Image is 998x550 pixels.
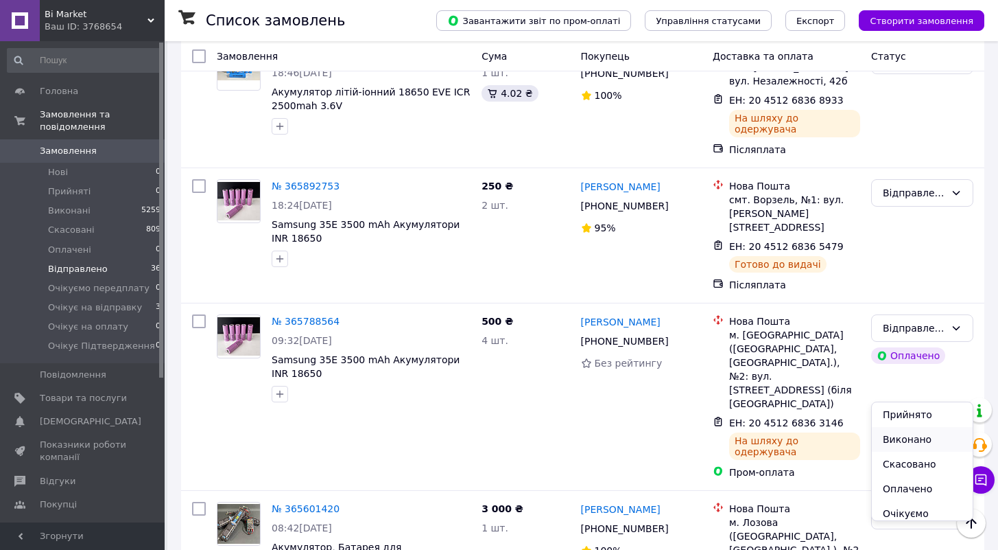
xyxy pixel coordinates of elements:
[272,316,340,327] a: № 365788564
[872,501,973,540] li: Очікуємо передплату
[482,503,523,514] span: 3 000 ₴
[436,10,631,31] button: Завантажити звіт по пром-оплаті
[729,433,860,460] div: На шляху до одержувача
[645,10,772,31] button: Управління статусами
[7,48,162,73] input: Пошук
[845,14,984,25] a: Створити замовлення
[967,466,995,494] button: Чат з покупцем
[156,185,161,198] span: 0
[217,502,261,546] a: Фото товару
[156,282,161,295] span: 0
[729,417,844,428] span: ЕН: 20 4512 6836 3146
[40,439,127,463] span: Показники роботи компанії
[872,427,973,452] li: Виконано
[40,108,165,133] span: Замовлення та повідомлення
[272,354,460,379] a: Samsung 35E 3500 mAh Акумулятори INR 18650
[729,241,844,252] span: ЕН: 20 4512 6836 5479
[48,244,91,256] span: Оплачені
[729,328,860,411] div: м. [GEOGRAPHIC_DATA] ([GEOGRAPHIC_DATA], [GEOGRAPHIC_DATA].), №2: вул. [STREET_ADDRESS] (біля [GE...
[272,523,332,534] span: 08:42[DATE]
[156,301,161,314] span: 3
[883,321,945,336] div: Відправлено
[447,14,620,27] span: Завантажити звіт по пром-оплаті
[871,51,906,62] span: Статус
[729,502,860,516] div: Нова Пошта
[272,503,340,514] a: № 365601420
[957,509,986,538] button: Наверх
[45,8,147,21] span: Bi Market
[729,110,860,137] div: На шляху до одержувача
[883,185,945,200] div: Відправлено
[595,222,616,233] span: 95%
[272,87,470,111] a: Акумулятор літій-іонний 18650 EVE ICR 2500mah 3.6V
[871,347,945,364] div: Оплачено
[578,332,672,351] div: [PHONE_NUMBER]
[156,166,161,179] span: 0
[272,335,332,346] span: 09:32[DATE]
[729,278,860,292] div: Післяплата
[40,392,127,404] span: Товари та послуги
[796,16,835,26] span: Експорт
[156,244,161,256] span: 0
[40,369,106,381] span: Повідомлення
[217,317,260,356] img: Фото товару
[729,256,827,273] div: Готово до видачі
[48,224,95,236] span: Скасовані
[156,340,161,352] span: 0
[578,196,672,216] div: [PHONE_NUMBER]
[482,85,538,102] div: 4.02 ₴
[217,504,260,544] img: Фото товару
[581,51,630,62] span: Покупець
[859,10,984,31] button: Створити замовлення
[146,224,161,236] span: 809
[48,185,91,198] span: Прийняті
[272,219,460,244] a: Samsung 35E 3500 mAh Акумулятори INR 18650
[482,67,508,78] span: 1 шт.
[272,181,340,192] a: № 365892753
[48,166,68,179] span: Нові
[272,67,332,78] span: 18:46[DATE]
[40,85,78,98] span: Головна
[48,321,128,333] span: Очікує на оплату
[217,314,261,358] a: Фото товару
[40,145,97,157] span: Замовлення
[581,315,661,329] a: [PERSON_NAME]
[482,523,508,534] span: 1 шт.
[48,263,108,275] span: Відправлено
[713,51,813,62] span: Доставка та оплата
[656,16,761,26] span: Управління статусами
[729,466,860,479] div: Пром-оплата
[45,21,165,33] div: Ваш ID: 3768654
[578,64,672,83] div: [PHONE_NUMBER]
[482,200,508,211] span: 2 шт.
[578,519,672,538] div: [PHONE_NUMBER]
[595,358,663,369] span: Без рейтингу
[40,522,114,534] span: Каталог ProSale
[40,499,77,511] span: Покупці
[872,402,973,427] li: Прийнято
[581,180,661,194] a: [PERSON_NAME]
[729,95,844,106] span: ЕН: 20 4512 6836 8933
[206,12,345,29] h1: Список замовлень
[40,415,141,428] span: [DEMOGRAPHIC_DATA]
[217,179,261,223] a: Фото товару
[40,475,75,488] span: Відгуки
[141,205,161,217] span: 5259
[729,143,860,157] div: Післяплата
[272,200,332,211] span: 18:24[DATE]
[729,60,860,88] div: смт. [STREET_ADDRESS]: вул. Незалежності, 42б
[482,316,513,327] span: 500 ₴
[729,193,860,234] div: смт. Ворзель, №1: вул. [PERSON_NAME][STREET_ADDRESS]
[729,314,860,328] div: Нова Пошта
[217,182,260,220] img: Фото товару
[482,335,508,346] span: 4 шт.
[482,51,507,62] span: Cума
[872,477,973,501] li: Оплачено
[48,301,142,314] span: Очікує на відправку
[581,503,661,516] a: [PERSON_NAME]
[785,10,846,31] button: Експорт
[729,179,860,193] div: Нова Пошта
